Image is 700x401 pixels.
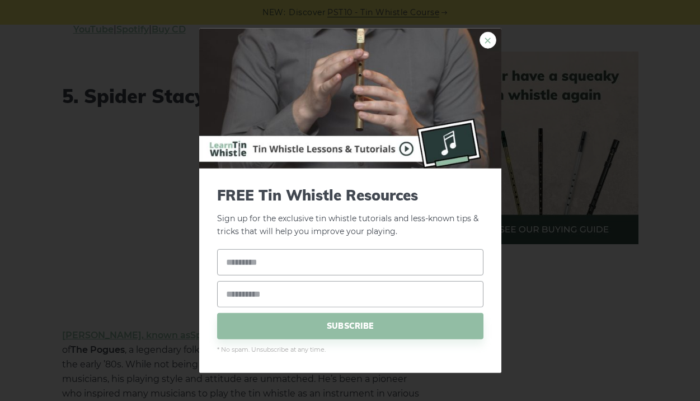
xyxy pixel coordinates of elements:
span: FREE Tin Whistle Resources [217,186,483,204]
span: SUBSCRIBE [217,313,483,339]
span: * No spam. Unsubscribe at any time. [217,344,483,355]
img: Tin Whistle Buying Guide Preview [199,29,501,169]
p: Sign up for the exclusive tin whistle tutorials and less-known tips & tricks that will help you i... [217,186,483,238]
a: × [480,32,496,49]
